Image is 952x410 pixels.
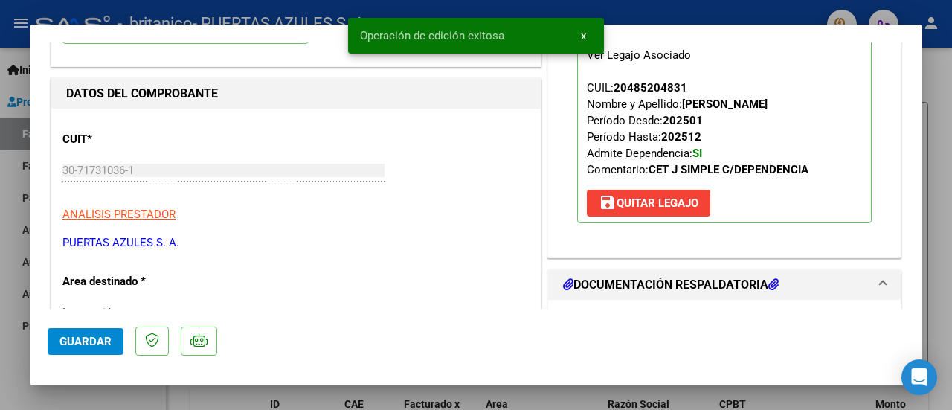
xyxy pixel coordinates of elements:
span: x [581,29,586,42]
button: Guardar [48,328,123,355]
h1: DOCUMENTACIÓN RESPALDATORIA [563,276,779,294]
strong: SI [692,147,702,160]
p: CUIT [62,131,202,148]
div: 20485204831 [614,80,687,96]
p: PUERTAS AZULES S. A. [62,234,530,252]
span: CUIL: Nombre y Apellido: Período Desde: Período Hasta: Admite Dependencia: [587,81,808,176]
mat-icon: save [599,193,617,211]
button: x [569,22,598,49]
strong: [PERSON_NAME] [682,97,768,111]
span: Guardar [59,335,112,348]
span: Integración [62,306,118,319]
button: Quitar Legajo [587,190,710,217]
div: Ver Legajo Asociado [587,47,691,63]
span: Quitar Legajo [599,196,698,210]
span: Operación de edición exitosa [360,28,504,43]
strong: 202508 [643,32,684,45]
div: Open Intercom Messenger [901,359,937,395]
strong: 202512 [661,130,701,144]
span: Comentario: [587,163,808,176]
mat-expansion-panel-header: DOCUMENTACIÓN RESPALDATORIA [548,270,901,300]
p: Area destinado * [62,273,202,290]
strong: DATOS DEL COMPROBANTE [66,86,218,100]
p: Legajo preaprobado para Período de Prestación: [577,9,872,223]
span: ANALISIS PRESTADOR [62,208,176,221]
strong: 202501 [663,114,703,127]
strong: CET J SIMPLE C/DEPENDENCIA [649,163,808,176]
